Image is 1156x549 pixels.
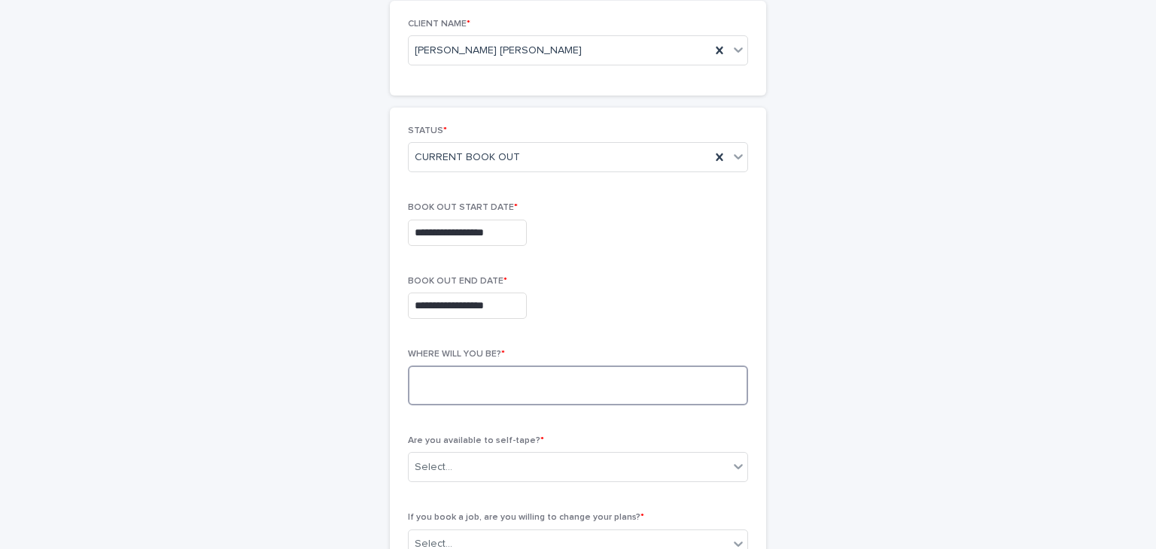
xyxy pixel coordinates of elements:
[415,460,452,475] div: Select...
[415,43,582,59] span: [PERSON_NAME] [PERSON_NAME]
[408,277,507,286] span: BOOK OUT END DATE
[408,436,544,445] span: Are you available to self-tape?
[415,150,520,165] span: CURRENT BOOK OUT
[408,20,470,29] span: CLIENT NAME
[408,350,505,359] span: WHERE WILL YOU BE?
[408,513,644,522] span: If you book a job, are you willing to change your plans?
[408,126,447,135] span: STATUS
[408,203,518,212] span: BOOK OUT START DATE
